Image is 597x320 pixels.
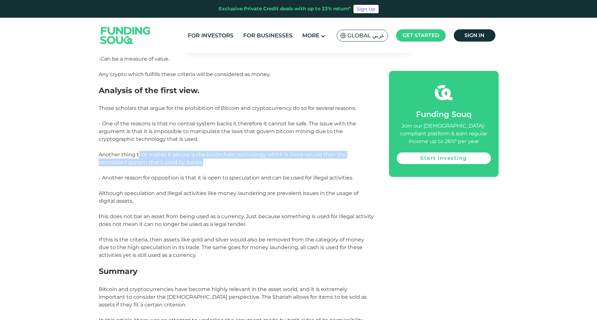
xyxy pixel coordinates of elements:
[99,267,374,286] h2: Summary
[416,110,472,119] span: Funding Souq
[99,71,270,77] span: Any crypto which fulfills these criteria will be considered as money.
[397,152,491,164] a: Start investing
[94,19,157,52] img: Logo
[397,122,491,145] div: Join our [DEMOGRAPHIC_DATA]-compliant platform & earn regular income up to 26%* per year
[454,29,495,42] a: Sign in
[347,32,384,39] span: Global عربي
[242,30,294,41] a: For Businesses
[99,86,199,95] span: Analysis of the first view.
[302,32,319,39] span: More
[464,32,484,38] span: Sign in
[99,175,374,258] span: - Another reason for opposition is that it is open to speculation and can be used for illegal act...
[340,33,346,38] img: SA Flag
[99,105,356,111] span: Those scholars that argue for the prohibition of Bitcoin and cryptocurrency do so for several rea...
[99,56,169,62] span: -Can be a measure of value.
[435,84,453,102] img: fsicon
[99,121,356,165] span: - One of the reasons is that no central system backs it therefore it cannot be safe. The issue wi...
[186,30,235,41] a: For Investors
[403,32,439,38] span: Get started
[353,5,379,13] a: Sign Up
[219,5,351,13] div: Exclusive Private Credit deals with up to 23% return*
